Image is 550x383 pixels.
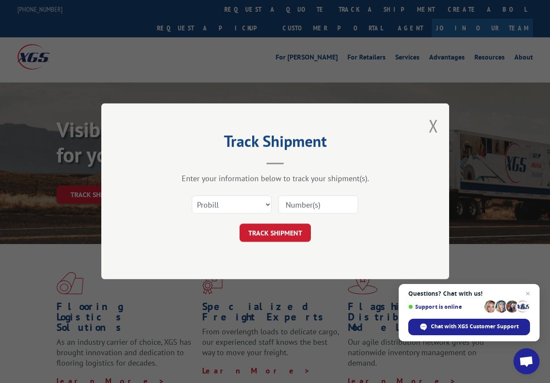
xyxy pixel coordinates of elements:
[408,304,481,310] span: Support is online
[408,319,530,335] div: Chat with XGS Customer Support
[431,323,519,330] span: Chat with XGS Customer Support
[278,196,358,214] input: Number(s)
[145,174,406,184] div: Enter your information below to track your shipment(s).
[408,290,530,297] span: Questions? Chat with us!
[523,288,533,299] span: Close chat
[145,135,406,152] h2: Track Shipment
[513,348,540,374] div: Open chat
[240,224,311,242] button: TRACK SHIPMENT
[429,114,438,137] button: Close modal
